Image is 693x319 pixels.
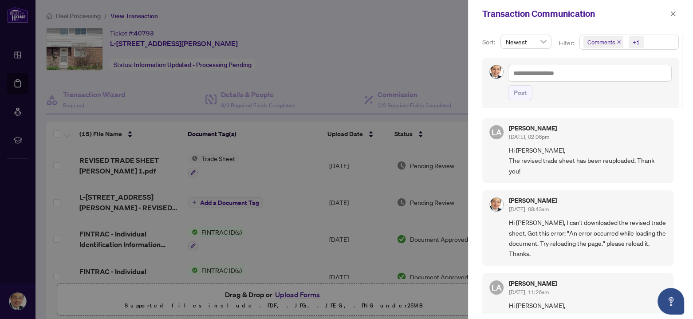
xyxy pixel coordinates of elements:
[559,38,575,48] p: Filter:
[492,281,502,294] span: LA
[509,289,549,295] span: [DATE], 11:26am
[509,125,557,131] h5: [PERSON_NAME]
[617,40,621,44] span: close
[490,198,503,211] img: Profile Icon
[509,217,666,259] span: Hi [PERSON_NAME], I can't downloaded the revised trade sheet. Got this error: "An error occurred ...
[509,280,557,287] h5: [PERSON_NAME]
[509,197,557,204] h5: [PERSON_NAME]
[506,35,546,48] span: Newest
[670,11,676,17] span: close
[633,38,640,47] div: +1
[482,7,667,20] div: Transaction Communication
[509,206,549,213] span: [DATE], 08:43am
[509,134,549,140] span: [DATE], 02:06pm
[490,65,503,79] img: Profile Icon
[492,126,502,138] span: LA
[482,37,497,47] p: Sort:
[658,288,684,315] button: Open asap
[509,145,666,176] span: Hi [PERSON_NAME], The revised trade sheet has been reuploaded. Thank you!
[583,36,623,48] span: Comments
[587,38,615,47] span: Comments
[508,85,532,100] button: Post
